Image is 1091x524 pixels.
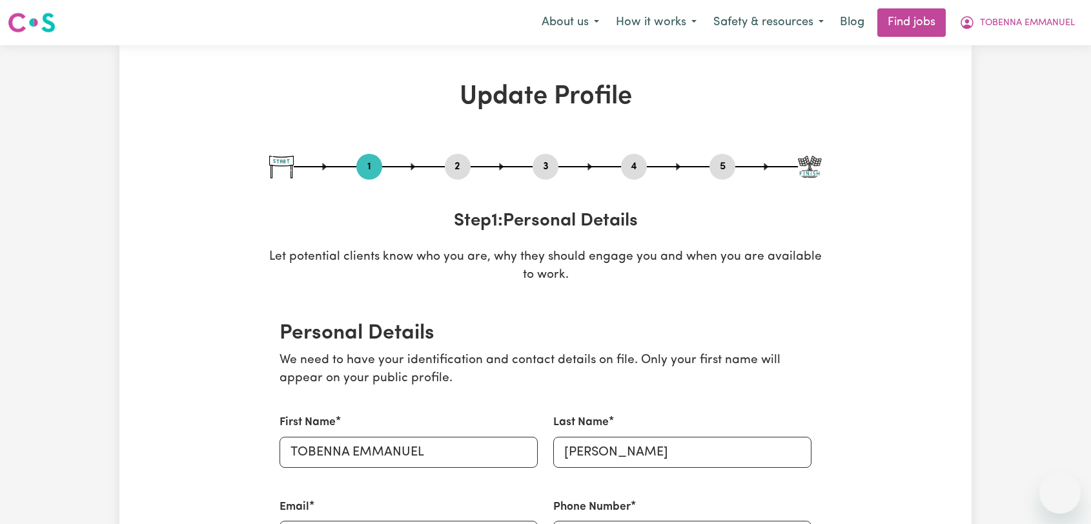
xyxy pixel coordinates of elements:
[269,248,822,286] p: Let potential clients know who you are, why they should engage you and when you are available to ...
[607,9,705,36] button: How it works
[280,321,811,346] h2: Personal Details
[269,211,822,233] h3: Step 1 : Personal Details
[280,414,336,431] label: First Name
[951,9,1083,36] button: My Account
[1039,472,1081,514] iframe: Button to launch messaging window
[877,8,946,37] a: Find jobs
[533,158,558,175] button: Go to step 3
[533,9,607,36] button: About us
[280,351,811,389] p: We need to have your identification and contact details on file. Only your first name will appear...
[832,8,872,37] a: Blog
[705,9,832,36] button: Safety & resources
[280,499,309,516] label: Email
[621,158,647,175] button: Go to step 4
[980,16,1075,30] span: TOBENNA EMMANUEL
[553,499,631,516] label: Phone Number
[8,8,56,37] a: Careseekers logo
[553,414,609,431] label: Last Name
[8,11,56,34] img: Careseekers logo
[269,81,822,112] h1: Update Profile
[356,158,382,175] button: Go to step 1
[709,158,735,175] button: Go to step 5
[445,158,471,175] button: Go to step 2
